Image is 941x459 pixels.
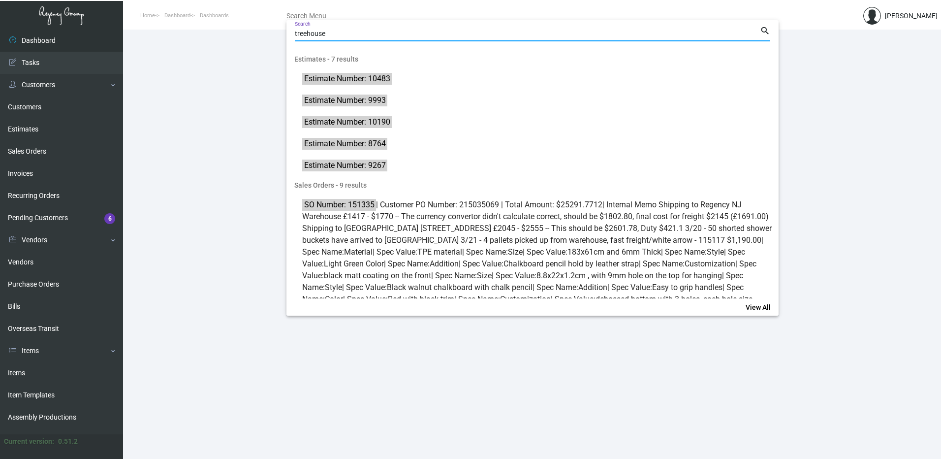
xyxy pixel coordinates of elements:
span: Color [325,295,343,304]
span: Black walnut chalkboard with chalk pencil [387,283,533,292]
span: Style [325,283,342,292]
span: Customization [500,295,551,304]
span: Size [508,247,523,257]
span: Customization [685,259,735,268]
span: Light Green Color [324,259,384,268]
span: Easy to grip handles [652,283,722,292]
mark: Estimate Number: 9993 [302,94,387,106]
span: Estimates - 7 results [286,50,779,68]
mat-icon: search [760,25,770,37]
mark: SO Number: 151335 [302,198,376,211]
mark: Estimate Number: 10483 [302,72,391,85]
span: 183x61cm and 6mm Thick [567,247,661,257]
span: Sales Orders - 9 results [286,176,779,194]
span: black matt coating on the front [324,271,431,280]
span: TPE material [417,247,462,257]
mark: Estimate Number: 9267 [302,159,387,171]
span: Addition [430,259,459,268]
div: Current version: [4,436,54,447]
span: Chalkboard pencil hold by leather strap [503,259,639,268]
span: Size [477,271,492,280]
span: View All [746,303,771,311]
span: Style [707,247,724,257]
mark: Estimate Number: 8764 [302,137,387,150]
span: Addition [578,283,607,292]
span: Red with black trim [388,295,454,304]
div: 0.51.2 [58,436,78,447]
span: Material [344,247,373,257]
span: | Customer PO Number: 215035069 | Total Amount: $25291.7712 | Internal Memo Shipping to Regency N... [302,199,774,364]
span: 8.8x22x1.2cm , with 9mm hole on the top for hanging [536,271,722,280]
mark: Estimate Number: 10190 [302,116,391,128]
